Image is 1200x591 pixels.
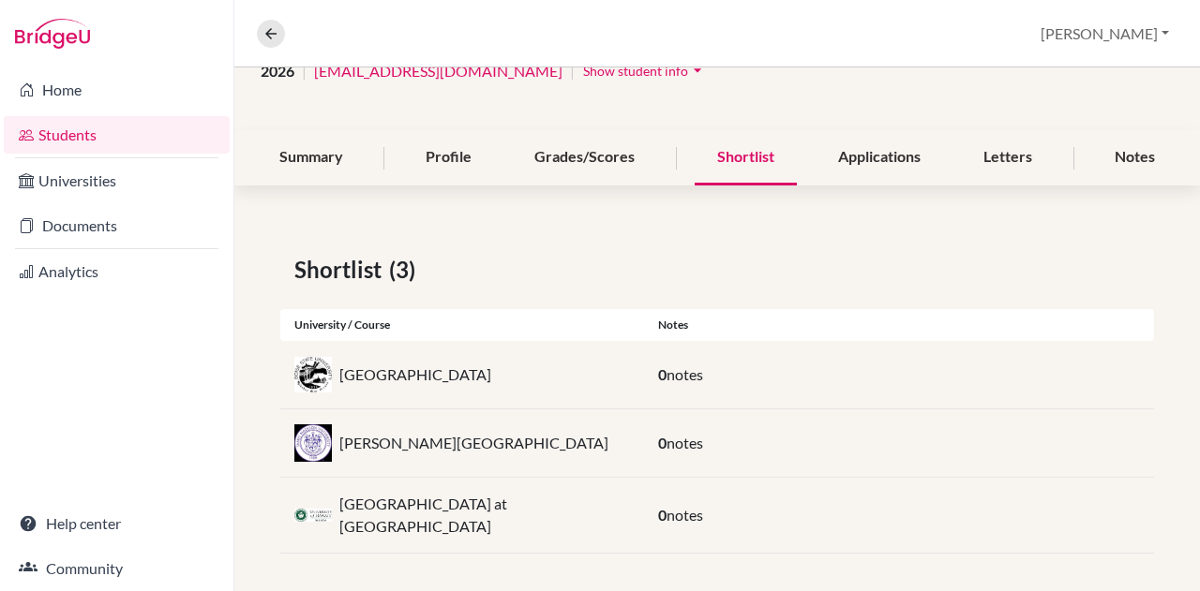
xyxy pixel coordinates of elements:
span: | [570,60,575,82]
a: Universities [4,162,230,199]
span: Shortlist [294,253,389,287]
p: [PERSON_NAME][GEOGRAPHIC_DATA] [339,432,608,454]
a: Help center [4,505,230,542]
span: 0 [658,365,667,383]
div: Profile [403,130,494,185]
span: Show student info [583,63,688,79]
div: Shortlist [695,130,797,185]
span: 0 [658,506,667,524]
p: [GEOGRAPHIC_DATA] [339,363,491,386]
span: notes [667,365,703,383]
img: Bridge-U [15,19,90,49]
span: 0 [658,434,667,451]
p: [GEOGRAPHIC_DATA] at [GEOGRAPHIC_DATA] [339,493,630,538]
a: Community [4,550,230,587]
div: University / Course [280,317,644,333]
img: us_jmu_ehjp9ckj.jpeg [294,424,332,462]
span: | [302,60,307,82]
img: us_boi_mfbyffgh.jpeg [294,357,332,392]
a: Documents [4,207,230,244]
img: us_mano_pim7uhi7.png [294,509,332,522]
div: Summary [257,130,366,185]
div: Notes [1092,130,1177,185]
div: Grades/Scores [512,130,657,185]
button: [PERSON_NAME] [1032,16,1177,52]
a: [EMAIL_ADDRESS][DOMAIN_NAME] [314,60,562,82]
i: arrow_drop_down [688,61,707,80]
button: Show student infoarrow_drop_down [582,56,708,85]
a: Home [4,71,230,109]
div: Applications [816,130,943,185]
span: notes [667,434,703,451]
a: Analytics [4,253,230,290]
span: notes [667,506,703,524]
div: Notes [644,317,1154,333]
span: 2026 [261,60,294,82]
div: Letters [961,130,1055,185]
a: Students [4,116,230,154]
span: (3) [389,253,423,287]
